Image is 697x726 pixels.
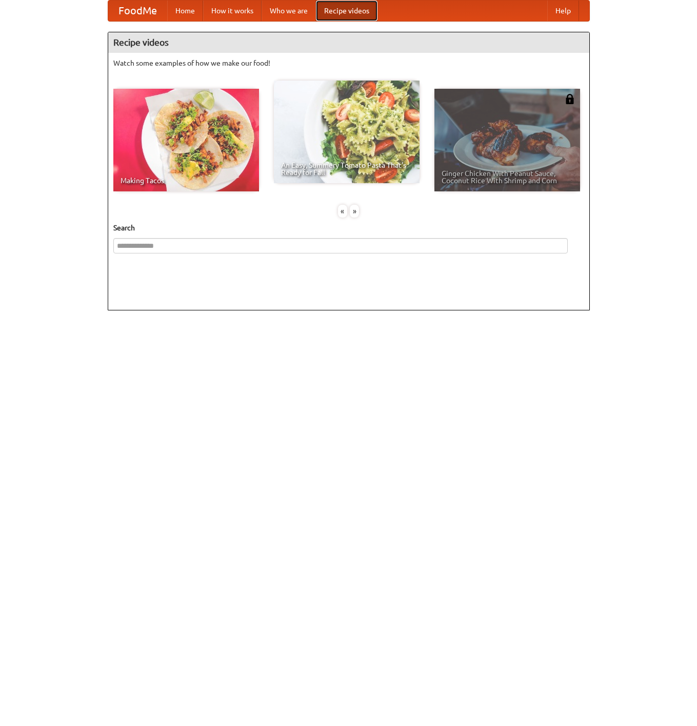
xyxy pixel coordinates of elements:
a: Recipe videos [316,1,377,21]
img: 483408.png [565,94,575,104]
div: » [350,205,359,218]
a: Help [547,1,579,21]
span: Making Tacos [121,177,252,184]
a: Home [167,1,203,21]
h4: Recipe videos [108,32,589,53]
span: An Easy, Summery Tomato Pasta That's Ready for Fall [281,162,412,176]
a: FoodMe [108,1,167,21]
p: Watch some examples of how we make our food! [113,58,584,68]
h5: Search [113,223,584,233]
a: An Easy, Summery Tomato Pasta That's Ready for Fall [274,81,420,183]
div: « [338,205,347,218]
a: Who we are [262,1,316,21]
a: Making Tacos [113,89,259,191]
a: How it works [203,1,262,21]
